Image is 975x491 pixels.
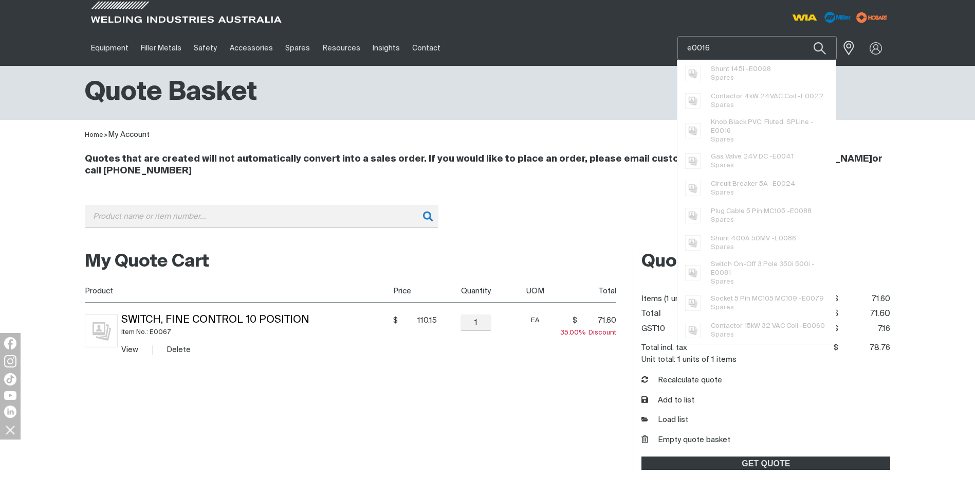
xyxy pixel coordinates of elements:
h2: My Quote Cart [85,251,617,273]
ul: Suggestions [677,60,836,344]
span: Spares [711,278,734,285]
a: My Account [108,131,150,138]
span: $ [834,344,838,352]
span: Contactor 4kW 24VAC Coil - 22 [711,92,823,101]
span: Knob Black PVC, Fluted, SPLine - 16 [711,118,829,135]
img: YouTube [4,391,16,400]
span: 35.00% [560,329,588,336]
a: Home [85,132,103,138]
span: Spares [711,244,734,251]
div: Item No.: E0067 [121,326,390,338]
span: Spares [711,75,734,81]
h2: Quote Basket Details [641,251,890,273]
a: Filler Metals [135,30,188,66]
a: GET QUOTE [641,457,890,470]
span: Circuit Breaker 5A - 24 [711,180,796,188]
button: Search products [802,36,837,60]
div: Product or group for quick order [85,205,891,243]
span: Spares [711,162,734,169]
span: Socket 5 Pin MC105 MC109 - 79 [711,294,824,303]
input: Product name or item number... [678,37,836,60]
span: Spares [711,136,734,143]
span: E00 [711,270,724,276]
dt: Total incl. tax [641,340,687,356]
th: Price [390,279,437,303]
input: Product name or item number... [85,205,438,228]
a: Equipment [85,30,135,66]
div: EA [515,314,556,326]
span: Spares [711,102,734,109]
span: Spares [711,304,734,311]
a: Switch, Fine Control 10 Position [121,315,309,325]
span: Spares [711,189,734,196]
span: Switch On-Off 3 Pole 350i 500i - 81 [711,260,829,277]
span: Spares [711,217,734,223]
img: Facebook [4,337,16,349]
a: Resources [316,30,366,66]
dt: Total [641,307,661,321]
span: E00 [801,93,814,100]
img: LinkedIn [4,406,16,418]
button: Recalculate quote [641,375,722,387]
nav: Main [85,30,689,66]
span: E00 [803,323,816,329]
dt: Unit total: 1 units of 1 items [641,356,737,363]
span: 71.60 [580,315,616,326]
span: 71.60 [838,291,891,307]
th: UOM [511,279,556,303]
span: > [103,132,108,138]
img: TikTok [4,373,16,385]
span: GET QUOTE [642,457,889,470]
th: Quantity [437,279,511,303]
span: $ [573,315,577,326]
span: Plug Cable 5 Pin MC105 - 88 [711,207,812,216]
span: E00 [802,295,815,302]
img: miller [853,10,891,25]
dt: GST10 [641,321,665,337]
span: E00 [772,181,786,187]
h1: Quote Basket [85,76,257,110]
span: 71.60 [838,307,891,321]
span: E00 [775,235,788,242]
a: Accessories [224,30,279,66]
span: Shunt 145i - 98 [711,65,771,74]
img: hide socials [2,421,19,439]
span: E00 [790,208,803,215]
span: E00 [711,128,724,134]
a: Safety [188,30,223,66]
button: Add to list [641,395,694,407]
span: Spares [711,331,734,338]
th: Product [85,279,390,303]
h4: Quotes that are created will not automatically convert into a sales order. If you would like to p... [85,153,891,177]
a: Load list [641,414,688,426]
a: Spares [279,30,316,66]
span: $ [393,315,398,326]
span: Shunt 400A 50MV - 86 [711,234,796,243]
a: View Switch, Fine Control 10 Position [121,346,138,354]
a: Contact [406,30,447,66]
span: 110.15 [401,315,437,326]
span: E00 [772,153,786,160]
th: Total [556,279,617,303]
button: Empty quote basket [641,434,730,446]
img: Instagram [4,355,16,367]
button: Delete Switch, Fine Control 10 Position [167,344,191,356]
span: 7.16 [838,321,891,337]
span: Discount [560,329,616,336]
span: Gas Valve 24V DC - 41 [711,152,794,161]
span: Contactor 15kW 32 VAC Coil - 60 [711,322,825,330]
span: E00 [749,66,762,73]
img: No image for this product [85,314,118,347]
span: 78.76 [838,340,891,356]
a: Insights [366,30,406,66]
dt: Items (1 units) [641,291,690,307]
